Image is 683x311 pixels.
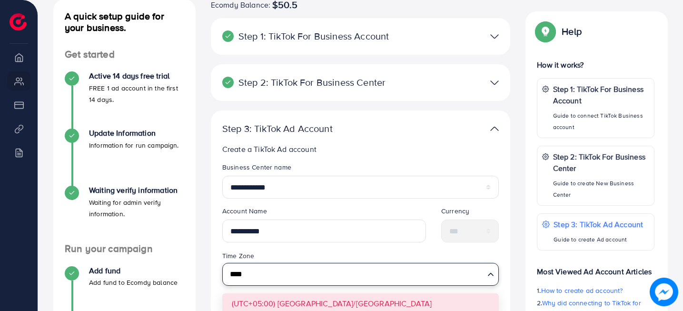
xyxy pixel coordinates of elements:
img: image [650,278,678,306]
p: Information for run campaign. [89,140,179,151]
p: How it works? [537,59,654,70]
input: Search for option [227,265,484,283]
img: TikTok partner [490,30,499,43]
li: Waiting verify information [53,186,196,243]
h4: A quick setup guide for your business. [53,10,196,33]
h4: Waiting verify information [89,186,184,195]
p: Step 1: TikTok For Business Account [222,30,402,42]
h4: Get started [53,49,196,60]
p: Step 1: TikTok For Business Account [553,83,649,106]
p: Create a TikTok Ad account [222,143,499,155]
li: Active 14 days free trial [53,71,196,129]
p: FREE 1 ad account in the first 14 days. [89,82,184,105]
p: Step 3: TikTok Ad Account [222,123,402,134]
legend: Currency [441,206,499,220]
img: Popup guide [537,23,554,40]
span: How to create ad account? [541,286,623,295]
legend: Business Center name [222,162,499,176]
p: Guide to create Ad account [554,234,643,245]
p: Guide to create New Business Center [553,178,649,201]
h4: Active 14 days free trial [89,71,184,80]
img: TikTok partner [490,122,499,136]
p: Step 3: TikTok Ad Account [554,219,643,230]
legend: Account Name [222,206,426,220]
h4: Update Information [89,129,179,138]
p: Guide to connect TikTok Business account [553,110,649,133]
p: Step 2: TikTok For Business Center [222,77,402,88]
p: Help [562,26,582,37]
p: 1. [537,285,654,296]
h4: Run your campaign [53,243,196,255]
h4: Add fund [89,266,178,275]
p: Step 2: TikTok For Business Center [553,151,649,174]
img: TikTok partner [490,76,499,90]
div: Search for option [222,263,499,286]
li: Update Information [53,129,196,186]
p: Most Viewed Ad Account Articles [537,258,654,277]
p: Waiting for admin verify information. [89,197,184,220]
p: Add fund to Ecomdy balance [89,277,178,288]
label: Time Zone [222,251,254,261]
img: logo [10,13,27,30]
